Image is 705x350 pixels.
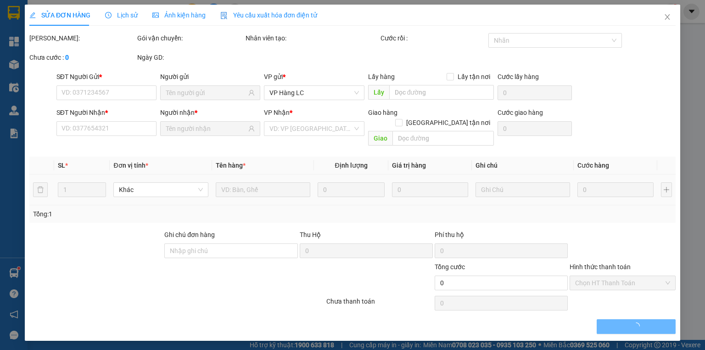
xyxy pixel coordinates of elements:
[29,33,135,43] div: [PERSON_NAME]:
[392,182,468,197] input: 0
[435,230,568,243] div: Phí thu hộ
[664,13,671,21] span: close
[166,124,246,134] input: Tên người nhận
[264,72,364,82] div: VP gửi
[164,231,215,238] label: Ghi chú đơn hàng
[33,182,48,197] button: delete
[472,157,574,175] th: Ghi chú
[152,12,159,18] span: picture
[29,52,135,62] div: Chưa cước :
[160,107,260,118] div: Người nhận
[368,109,397,116] span: Giao hàng
[137,33,243,43] div: Gói vận chuyển:
[119,183,202,197] span: Khác
[105,12,112,18] span: clock-circle
[325,296,433,312] div: Chưa thanh toán
[655,5,680,30] button: Close
[335,162,367,169] span: Định lượng
[577,162,609,169] span: Cước hàng
[216,182,310,197] input: VD: Bàn, Ghế
[476,182,570,197] input: Ghi Chú
[105,11,138,19] span: Lịch sử
[248,90,255,96] span: user
[380,33,487,43] div: Cước rồi :
[137,52,243,62] div: Ngày GD:
[368,131,392,146] span: Giao
[570,263,631,271] label: Hình thức thanh toán
[113,162,148,169] span: Đơn vị tính
[498,109,543,116] label: Cước giao hàng
[632,322,640,330] span: loading
[164,243,297,258] input: Ghi chú đơn hàng
[264,109,290,116] span: VP Nhận
[166,88,246,98] input: Tên người gửi
[389,85,494,100] input: Dọc đường
[392,162,426,169] span: Giá trị hàng
[29,11,90,19] span: SỬA ĐƠN HÀNG
[403,118,494,128] span: [GEOGRAPHIC_DATA] tận nơi
[33,209,273,219] div: Tổng: 1
[498,73,539,80] label: Cước lấy hàng
[56,72,157,82] div: SĐT Người Gửi
[220,11,317,19] span: Yêu cầu xuất hóa đơn điện tử
[368,85,389,100] span: Lấy
[56,107,157,118] div: SĐT Người Nhận
[65,54,69,61] b: 0
[368,73,394,80] span: Lấy hàng
[29,12,36,18] span: edit
[248,125,255,132] span: user
[661,182,672,197] button: plus
[220,12,228,19] img: icon
[269,86,358,100] span: VP Hàng LC
[392,131,494,146] input: Dọc đường
[246,33,379,43] div: Nhân viên tạo:
[498,121,572,136] input: Cước giao hàng
[152,11,206,19] span: Ảnh kiện hàng
[435,263,465,271] span: Tổng cước
[58,162,65,169] span: SL
[160,72,260,82] div: Người gửi
[299,231,320,238] span: Thu Hộ
[498,85,572,100] input: Cước lấy hàng
[216,162,246,169] span: Tên hàng
[454,72,494,82] span: Lấy tận nơi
